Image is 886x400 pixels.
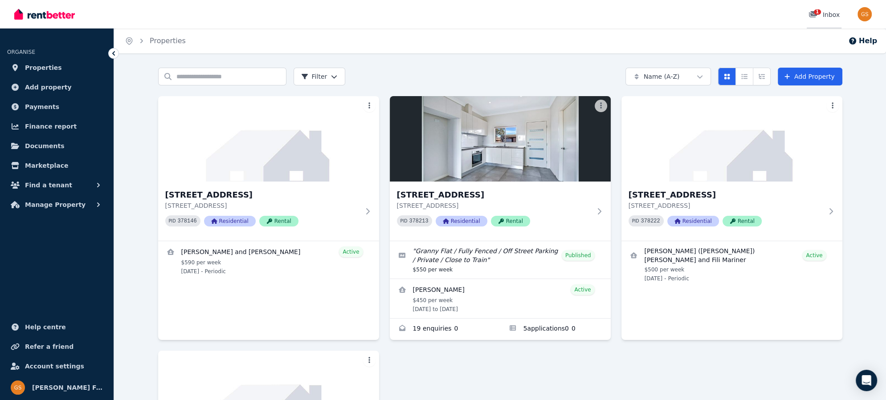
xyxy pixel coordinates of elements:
[632,218,639,223] small: PID
[718,68,736,85] button: Card view
[25,180,72,190] span: Find a tenant
[621,96,842,182] img: 43 Catalina St, North St Marys
[436,216,487,226] span: Residential
[301,72,327,81] span: Filter
[621,96,842,241] a: 43 Catalina St, North St Marys[STREET_ADDRESS][STREET_ADDRESS]PID 378222ResidentialRental
[400,218,408,223] small: PID
[778,68,842,85] a: Add Property
[595,100,607,112] button: More options
[7,98,106,116] a: Payments
[158,96,379,241] a: 15 Crown St, Riverstone[STREET_ADDRESS][STREET_ADDRESS]PID 378146ResidentialRental
[150,36,186,45] a: Properties
[259,216,298,226] span: Rental
[294,68,346,85] button: Filter
[390,96,611,182] img: 15A Crown St, Riverstone
[500,319,611,340] a: Applications for 15A Crown St, Riverstone
[7,196,106,214] button: Manage Property
[390,241,611,279] a: Edit listing: Granny Flat / Fully Fenced / Off Street Parking / Private / Close to Train
[25,361,84,372] span: Account settings
[397,201,591,210] p: [STREET_ADDRESS]
[204,216,256,226] span: Residential
[169,218,176,223] small: PID
[25,82,72,93] span: Add property
[667,216,719,226] span: Residential
[641,218,660,224] code: 378222
[814,9,821,15] span: 1
[7,49,35,55] span: ORGANISE
[491,216,530,226] span: Rental
[14,8,75,21] img: RentBetter
[114,28,196,53] nav: Breadcrumb
[7,59,106,77] a: Properties
[25,141,65,151] span: Documents
[158,241,379,280] a: View details for Lemuel and Liberty Ramos
[625,68,711,85] button: Name (A-Z)
[7,78,106,96] a: Add property
[753,68,771,85] button: Expanded list view
[7,157,106,174] a: Marketplace
[7,338,106,356] a: Refer a friend
[718,68,771,85] div: View options
[409,218,428,224] code: 378213
[177,218,196,224] code: 378146
[621,241,842,287] a: View details for Vitaliano (Victor) Pulaa and Fili Mariner
[856,370,877,391] div: Open Intercom Messenger
[390,279,611,318] a: View details for Gem McGuirk
[363,100,376,112] button: More options
[25,322,66,332] span: Help centre
[7,176,106,194] button: Find a tenant
[629,201,823,210] p: [STREET_ADDRESS]
[25,101,59,112] span: Payments
[363,354,376,367] button: More options
[644,72,680,81] span: Name (A-Z)
[25,341,73,352] span: Refer a friend
[808,10,840,19] div: Inbox
[390,96,611,241] a: 15A Crown St, Riverstone[STREET_ADDRESS][STREET_ADDRESS]PID 378213ResidentialRental
[735,68,753,85] button: Compact list view
[25,121,77,132] span: Finance report
[165,201,359,210] p: [STREET_ADDRESS]
[158,96,379,182] img: 15 Crown St, Riverstone
[32,382,103,393] span: [PERSON_NAME] Family Super Pty Ltd ATF [PERSON_NAME] Family Super
[397,189,591,201] h3: [STREET_ADDRESS]
[25,160,68,171] span: Marketplace
[7,357,106,375] a: Account settings
[390,319,500,340] a: Enquiries for 15A Crown St, Riverstone
[25,199,86,210] span: Manage Property
[7,137,106,155] a: Documents
[7,318,106,336] a: Help centre
[826,100,839,112] button: More options
[857,7,872,21] img: Stanyer Family Super Pty Ltd ATF Stanyer Family Super
[165,189,359,201] h3: [STREET_ADDRESS]
[629,189,823,201] h3: [STREET_ADDRESS]
[7,117,106,135] a: Finance report
[848,36,877,46] button: Help
[11,380,25,395] img: Stanyer Family Super Pty Ltd ATF Stanyer Family Super
[723,216,762,226] span: Rental
[25,62,62,73] span: Properties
